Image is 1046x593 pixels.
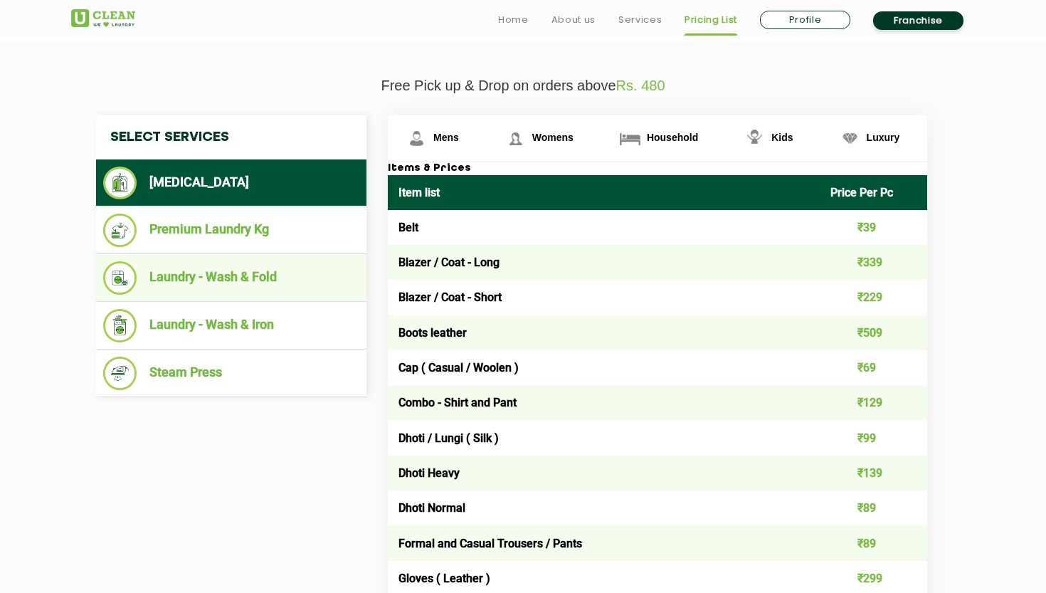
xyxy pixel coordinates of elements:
[867,132,900,143] span: Luxury
[685,11,737,28] a: Pricing List
[388,456,820,490] td: Dhoti Heavy
[71,78,975,94] p: Free Pick up & Drop on orders above
[820,350,928,385] td: ₹69
[532,132,574,143] span: Womens
[103,261,359,295] li: Laundry - Wash & Fold
[103,214,137,247] img: Premium Laundry Kg
[71,9,135,27] img: UClean Laundry and Dry Cleaning
[616,78,665,93] span: Rs. 480
[96,115,366,159] h4: Select Services
[388,525,820,560] td: Formal and Casual Trousers / Pants
[103,357,359,390] li: Steam Press
[873,11,963,30] a: Franchise
[820,456,928,490] td: ₹139
[103,309,137,342] img: Laundry - Wash & Iron
[388,245,820,280] td: Blazer / Coat - Long
[503,126,528,151] img: Womens
[618,126,643,151] img: Household
[771,132,793,143] span: Kids
[388,350,820,385] td: Cap ( Casual / Woolen )
[838,126,862,151] img: Luxury
[820,210,928,245] td: ₹39
[820,420,928,455] td: ₹99
[551,11,596,28] a: About us
[388,175,820,210] th: Item list
[103,261,137,295] img: Laundry - Wash & Fold
[404,126,429,151] img: Mens
[388,490,820,525] td: Dhoti Normal
[388,210,820,245] td: Belt
[103,167,359,199] li: [MEDICAL_DATA]
[760,11,850,29] a: Profile
[103,214,359,247] li: Premium Laundry Kg
[388,162,927,175] h3: Items & Prices
[498,11,529,28] a: Home
[820,175,928,210] th: Price Per Pc
[388,420,820,455] td: Dhoti / Lungi ( Silk )
[820,525,928,560] td: ₹89
[647,132,698,143] span: Household
[820,245,928,280] td: ₹339
[103,309,359,342] li: Laundry - Wash & Iron
[388,315,820,350] td: Boots leather
[103,357,137,390] img: Steam Press
[388,280,820,315] td: Blazer / Coat - Short
[820,280,928,315] td: ₹229
[820,490,928,525] td: ₹89
[388,385,820,420] td: Combo - Shirt and Pant
[820,315,928,350] td: ₹509
[742,126,767,151] img: Kids
[618,11,662,28] a: Services
[820,385,928,420] td: ₹129
[433,132,459,143] span: Mens
[103,167,137,199] img: Dry Cleaning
